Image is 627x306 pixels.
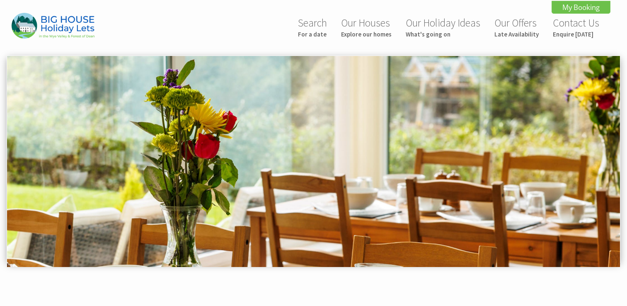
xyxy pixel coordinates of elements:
img: Big House Holiday Lets [12,13,94,38]
a: My Booking [552,1,610,14]
small: Late Availability [494,30,539,38]
small: Explore our homes [341,30,392,38]
a: Our HousesExplore our homes [341,16,392,38]
a: SearchFor a date [298,16,327,38]
small: For a date [298,30,327,38]
a: Our Holiday IdeasWhat's going on [406,16,480,38]
a: Our OffersLate Availability [494,16,539,38]
small: What's going on [406,30,480,38]
small: Enquire [DATE] [553,30,599,38]
a: Contact UsEnquire [DATE] [553,16,599,38]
